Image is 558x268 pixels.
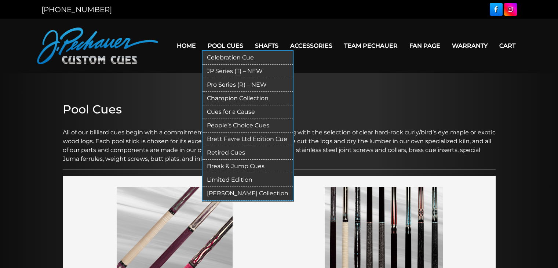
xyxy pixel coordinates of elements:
[171,36,202,55] a: Home
[41,5,112,14] a: [PHONE_NUMBER]
[203,119,293,133] a: People’s Choice Cues
[37,28,158,64] img: Pechauer Custom Cues
[249,36,284,55] a: Shafts
[203,105,293,119] a: Cues for a Cause
[493,36,521,55] a: Cart
[203,160,293,173] a: Break & Jump Cues
[404,36,446,55] a: Fan Page
[446,36,493,55] a: Warranty
[203,173,293,187] a: Limited Edition
[203,78,293,92] a: Pro Series (R) – NEW
[63,102,496,116] h2: Pool Cues
[203,146,293,160] a: Retired Cues
[203,133,293,146] a: Brett Favre Ltd Edition Cue
[203,65,293,78] a: JP Series (T) – NEW
[338,36,404,55] a: Team Pechauer
[203,92,293,105] a: Champion Collection
[202,36,249,55] a: Pool Cues
[203,51,293,65] a: Celebration Cue
[284,36,338,55] a: Accessories
[63,119,496,163] p: All of our billiard cues begin with a commitment to total quality control, starting with the sele...
[203,187,293,200] a: [PERSON_NAME] Collection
